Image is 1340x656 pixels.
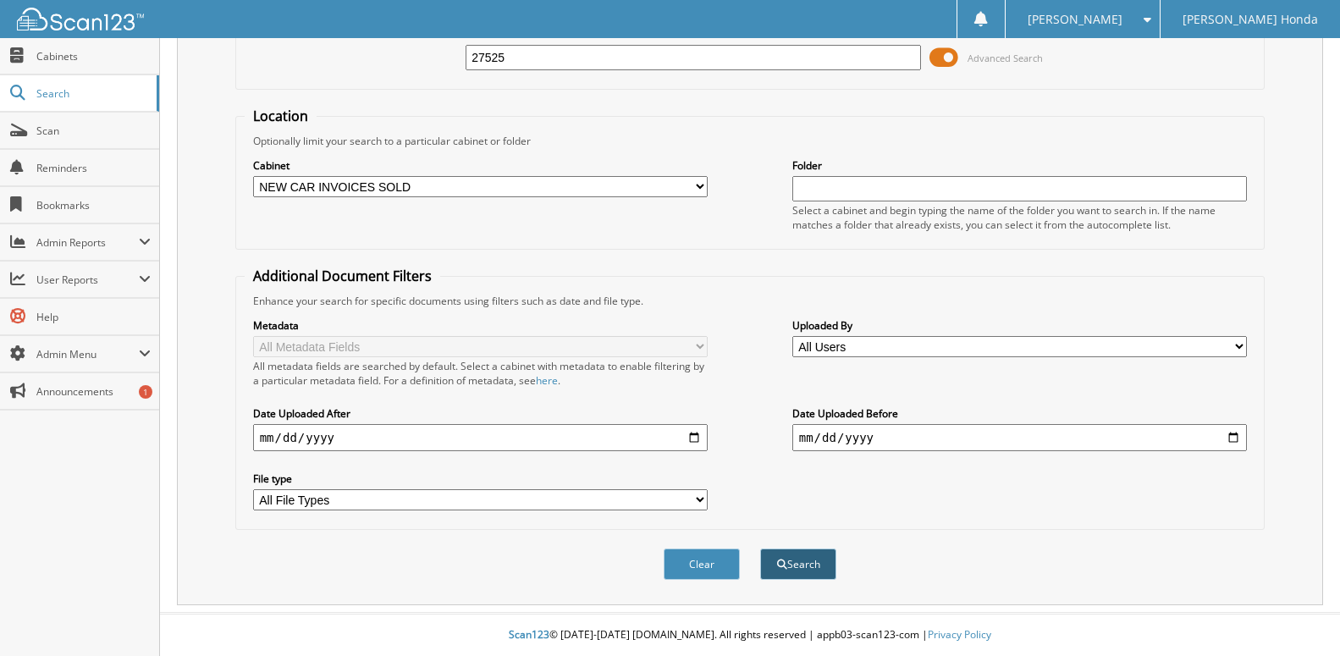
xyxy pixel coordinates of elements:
[160,615,1340,656] div: © [DATE]-[DATE] [DOMAIN_NAME]. All rights reserved | appb03-scan123-com |
[253,471,709,486] label: File type
[253,318,709,333] label: Metadata
[36,235,139,250] span: Admin Reports
[36,198,151,212] span: Bookmarks
[253,406,709,421] label: Date Uploaded After
[792,203,1248,232] div: Select a cabinet and begin typing the name of the folder you want to search in. If the name match...
[245,134,1256,148] div: Optionally limit your search to a particular cabinet or folder
[245,267,440,285] legend: Additional Document Filters
[1028,14,1122,25] span: [PERSON_NAME]
[1183,14,1318,25] span: [PERSON_NAME] Honda
[139,385,152,399] div: 1
[36,124,151,138] span: Scan
[17,8,144,30] img: scan123-logo-white.svg
[36,310,151,324] span: Help
[245,294,1256,308] div: Enhance your search for specific documents using filters such as date and file type.
[36,86,148,101] span: Search
[36,49,151,63] span: Cabinets
[664,549,740,580] button: Clear
[792,158,1248,173] label: Folder
[253,424,709,451] input: start
[536,373,558,388] a: here
[760,549,836,580] button: Search
[253,158,709,173] label: Cabinet
[968,52,1043,64] span: Advanced Search
[36,347,139,361] span: Admin Menu
[36,384,151,399] span: Announcements
[928,627,991,642] a: Privacy Policy
[253,359,709,388] div: All metadata fields are searched by default. Select a cabinet with metadata to enable filtering b...
[792,318,1248,333] label: Uploaded By
[36,161,151,175] span: Reminders
[792,424,1248,451] input: end
[509,627,549,642] span: Scan123
[245,107,317,125] legend: Location
[792,406,1248,421] label: Date Uploaded Before
[36,273,139,287] span: User Reports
